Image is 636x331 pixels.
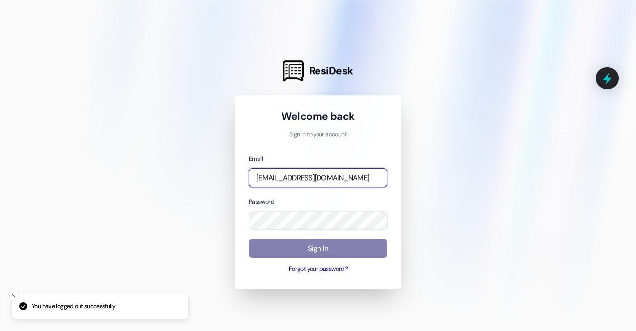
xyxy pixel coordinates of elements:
span: ResiDesk [309,64,353,78]
input: name@example.com [249,168,387,188]
label: Password [249,198,274,206]
button: Forgot your password? [249,265,387,274]
h1: Welcome back [249,110,387,123]
button: Close toast [9,291,19,301]
label: Email [249,155,263,163]
img: ResiDesk Logo [283,60,304,81]
p: Sign in to your account [249,130,387,139]
button: Sign In [249,239,387,258]
p: You have logged out successfully [32,302,115,311]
